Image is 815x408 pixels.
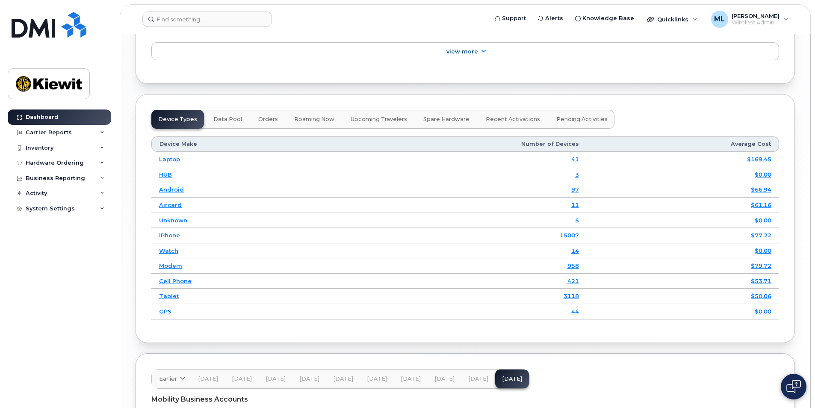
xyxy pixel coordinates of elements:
span: Upcoming Travelers [351,116,407,123]
span: [DATE] [333,375,353,382]
span: [DATE] [299,375,319,382]
a: Support [489,10,532,27]
span: [DATE] [198,375,218,382]
span: Knowledge Base [582,14,634,23]
div: Quicklinks [641,11,703,28]
a: $77.22 [751,232,771,239]
span: Pending Activities [556,116,608,123]
a: Watch [159,247,178,254]
a: 44 [571,308,579,315]
a: Alerts [532,10,569,27]
a: Android [159,186,184,193]
a: $0.00 [755,308,771,315]
span: Wireless Admin [732,19,780,26]
a: GPS [159,308,171,315]
a: 958 [567,262,579,269]
span: ML [714,14,725,24]
th: Number of Devices [335,136,587,152]
a: $50.06 [751,293,771,299]
a: 97 [571,186,579,193]
span: [DATE] [401,375,421,382]
a: 3118 [564,293,579,299]
a: $53.71 [751,278,771,284]
span: Earlier [159,375,177,383]
a: $0.00 [755,171,771,178]
a: $0.00 [755,247,771,254]
a: 5 [575,217,579,224]
span: [DATE] [468,375,488,382]
img: Open chat [786,380,801,393]
a: Cell Phone [159,278,192,284]
span: Quicklinks [657,16,688,23]
a: 41 [571,156,579,163]
span: [DATE] [434,375,455,382]
a: View More [151,42,779,60]
a: $61.16 [751,201,771,208]
a: Unknown [159,217,187,224]
a: 421 [567,278,579,284]
span: Orders [258,116,278,123]
a: Earlier [152,370,191,388]
a: 15007 [560,232,579,239]
span: Support [502,14,526,23]
th: Device Make [151,136,335,152]
a: 14 [571,247,579,254]
a: Laptop [159,156,180,163]
a: $66.94 [751,186,771,193]
span: Roaming Now [294,116,334,123]
span: Data Pool [213,116,242,123]
a: $79.72 [751,262,771,269]
span: [DATE] [232,375,252,382]
a: 11 [571,201,579,208]
input: Find something... [142,12,272,27]
a: Modem [159,262,182,269]
span: Spare Hardware [423,116,470,123]
a: HUB [159,171,172,178]
a: $169.45 [747,156,771,163]
a: Tablet [159,293,179,299]
a: iPhone [159,232,180,239]
a: Aircard [159,201,182,208]
a: 3 [575,171,579,178]
span: [PERSON_NAME] [732,12,780,19]
a: $0.00 [755,217,771,224]
span: [DATE] [266,375,286,382]
a: Knowledge Base [569,10,640,27]
span: View More [446,48,478,55]
span: Alerts [545,14,563,23]
th: Average Cost [587,136,779,152]
div: Matthew Linderman [705,11,794,28]
span: Recent Activations [486,116,540,123]
span: [DATE] [367,375,387,382]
